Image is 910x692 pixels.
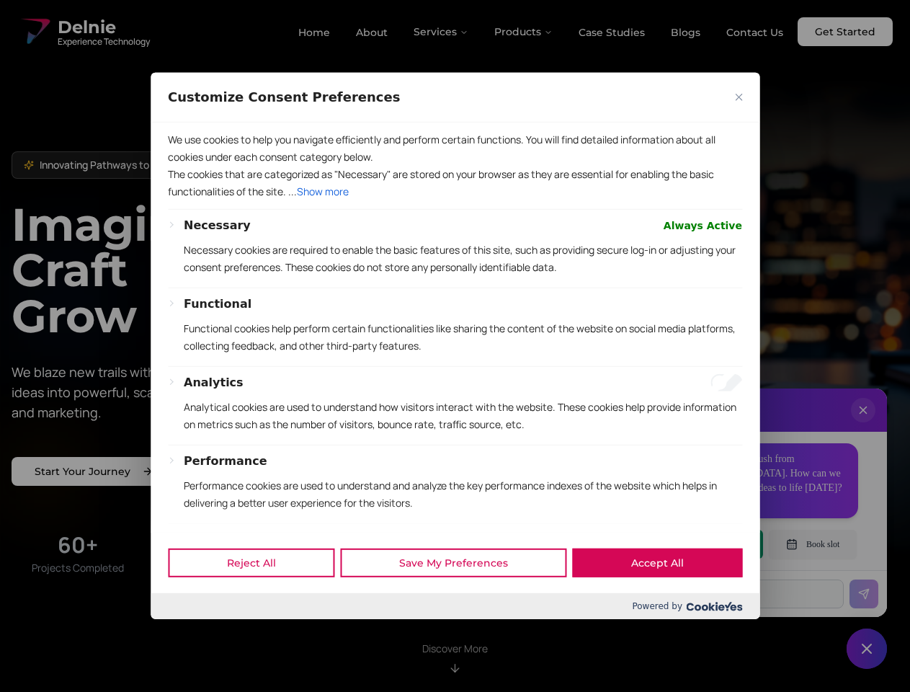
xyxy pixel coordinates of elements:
[340,549,566,577] button: Save My Preferences
[664,217,742,234] span: Always Active
[572,549,742,577] button: Accept All
[184,217,251,234] button: Necessary
[297,183,349,200] button: Show more
[168,89,400,106] span: Customize Consent Preferences
[184,453,267,470] button: Performance
[184,320,742,355] p: Functional cookies help perform certain functionalities like sharing the content of the website o...
[184,241,742,276] p: Necessary cookies are required to enable the basic features of this site, such as providing secur...
[151,593,759,619] div: Powered by
[184,296,251,313] button: Functional
[686,602,742,611] img: Cookieyes logo
[168,549,334,577] button: Reject All
[710,374,742,391] input: Enable Analytics
[168,131,742,166] p: We use cookies to help you navigate efficiently and perform certain functions. You will find deta...
[184,477,742,512] p: Performance cookies are used to understand and analyze the key performance indexes of the website...
[735,94,742,101] img: Close
[184,399,742,433] p: Analytical cookies are used to understand how visitors interact with the website. These cookies h...
[168,166,742,200] p: The cookies that are categorized as "Necessary" are stored on your browser as they are essential ...
[184,374,244,391] button: Analytics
